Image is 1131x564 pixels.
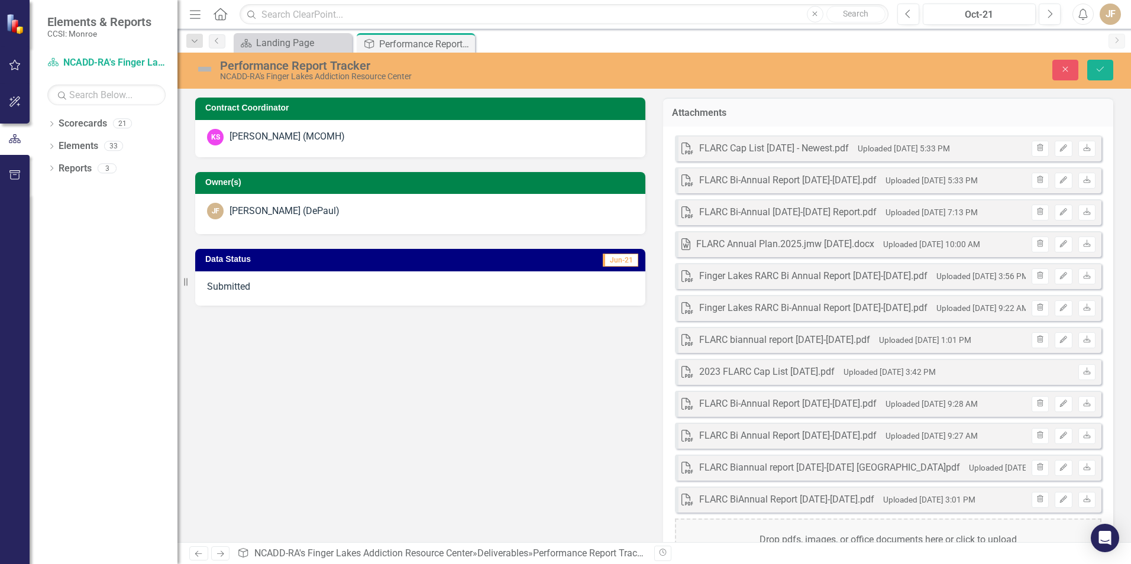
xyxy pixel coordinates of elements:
[1091,524,1119,552] div: Open Intercom Messenger
[59,140,98,153] a: Elements
[98,163,117,173] div: 3
[886,176,978,185] small: Uploaded [DATE] 5:33 PM
[477,547,528,559] a: Deliverables
[886,399,978,409] small: Uploaded [DATE] 9:28 AM
[230,205,340,218] div: [PERSON_NAME] (DePaul)
[699,365,835,379] div: 2023 FLARC Cap List [DATE].pdf
[195,60,214,79] img: Not Defined
[826,6,886,22] button: Search
[205,255,446,264] h3: Data Status
[254,547,473,559] a: NCADD-RA's Finger Lakes Addiction Resource Center
[6,14,27,34] img: ClearPoint Strategy
[603,254,638,267] span: Jun-21
[47,15,151,29] span: Elements & Reports
[699,270,928,283] div: Finger Lakes RARC Bi Annual Report [DATE]-[DATE].pdf
[113,119,132,129] div: 21
[844,367,936,377] small: Uploaded [DATE] 3:42 PM
[240,4,888,25] input: Search ClearPoint...
[699,302,928,315] div: Finger Lakes RARC Bi-Annual Report [DATE]-[DATE].pdf
[936,303,1029,313] small: Uploaded [DATE] 9:22 AM
[207,281,250,292] span: Submitted
[883,239,980,249] small: Uploaded [DATE] 10:00 AM
[205,103,639,112] h3: Contract Coordinator
[699,461,960,475] div: FLARC Biannual report [DATE]-[DATE] [GEOGRAPHIC_DATA]pdf
[843,9,868,18] span: Search
[699,429,877,443] div: FLARC Bi Annual Report [DATE]-[DATE].pdf
[699,333,870,347] div: FLARC biannual report [DATE]-[DATE].pdf
[1100,4,1121,25] button: JF
[699,174,877,187] div: FLARC Bi-Annual Report [DATE]-[DATE].pdf
[533,547,649,559] div: Performance Report Tracker
[207,203,224,219] div: JF
[927,8,1032,22] div: Oct-21
[699,397,877,411] div: FLARC Bi-Annual Report [DATE]-[DATE].pdf
[699,142,849,155] div: FLARC Cap List [DATE] - Newest.pdf
[104,141,123,151] div: 33
[205,178,639,187] h3: Owner(s)
[237,35,349,50] a: Landing Page
[699,493,874,507] div: FLARC BiAnnual Report [DATE]-[DATE].pdf
[886,208,978,217] small: Uploaded [DATE] 7:13 PM
[59,117,107,131] a: Scorecards
[379,37,472,51] div: Performance Report Tracker
[923,4,1036,25] button: Oct-21
[230,130,345,144] div: [PERSON_NAME] (MCOMH)
[220,72,710,81] div: NCADD-RA's Finger Lakes Addiction Resource Center
[696,238,874,251] div: FLARC Annual Plan.2025.jmw [DATE].docx
[936,271,1029,281] small: Uploaded [DATE] 3:56 PM
[47,29,151,38] small: CCSI: Monroe
[858,144,950,153] small: Uploaded [DATE] 5:33 PM
[969,463,1066,472] small: Uploaded [DATE] 10:25 AM
[886,431,978,440] small: Uploaded [DATE] 9:27 AM
[220,59,710,72] div: Performance Report Tracker
[237,547,645,560] div: » »
[675,518,1101,561] div: Drop pdfs, images, or office documents here or click to upload
[699,206,877,219] div: FLARC Bi-Annual [DATE]-[DATE] Report.pdf
[59,162,92,176] a: Reports
[47,85,166,105] input: Search Below...
[879,335,971,345] small: Uploaded [DATE] 1:01 PM
[672,108,1104,118] h3: Attachments
[883,495,975,504] small: Uploaded [DATE] 3:01 PM
[207,129,224,145] div: KS
[256,35,349,50] div: Landing Page
[47,56,166,70] a: NCADD-RA's Finger Lakes Addiction Resource Center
